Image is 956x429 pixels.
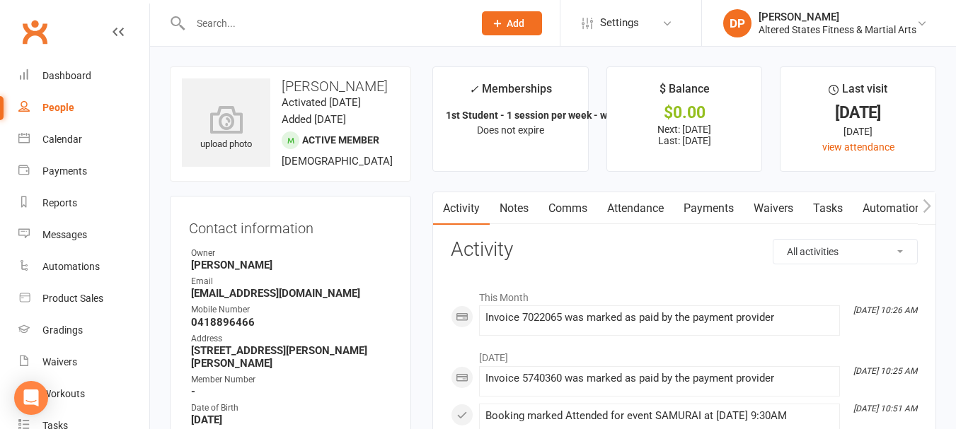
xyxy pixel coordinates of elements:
[829,80,887,105] div: Last visit
[469,80,552,106] div: Memberships
[42,293,103,304] div: Product Sales
[42,229,87,240] div: Messages
[191,373,392,387] div: Member Number
[42,165,87,177] div: Payments
[17,14,52,49] a: Clubworx
[744,192,803,225] a: Waivers
[302,134,379,146] span: Active member
[42,388,85,399] div: Workouts
[18,315,149,346] a: Gradings
[42,356,77,368] div: Waivers
[759,11,916,23] div: [PERSON_NAME]
[191,303,392,317] div: Mobile Number
[433,192,490,225] a: Activity
[42,70,91,81] div: Dashboard
[18,92,149,124] a: People
[600,7,639,39] span: Settings
[853,404,917,413] i: [DATE] 10:51 AM
[42,261,100,272] div: Automations
[477,124,544,136] span: Does not expire
[723,9,751,37] div: DP
[191,401,392,415] div: Date of Birth
[469,83,478,96] i: ✓
[42,324,83,336] div: Gradings
[822,141,894,153] a: view attendance
[18,124,149,155] a: Calendar
[191,259,392,271] strong: [PERSON_NAME]
[191,385,392,398] strong: -
[282,155,393,168] span: [DEMOGRAPHIC_DATA]
[189,215,392,236] h3: Contact information
[485,372,834,384] div: Invoice 5740360 was marked as paid by the payment provider
[793,124,923,139] div: [DATE]
[539,192,597,225] a: Comms
[182,78,399,94] h3: [PERSON_NAME]
[451,283,918,305] li: This Month
[191,344,392,370] strong: [STREET_ADDRESS][PERSON_NAME][PERSON_NAME]
[191,247,392,260] div: Owner
[42,134,82,145] div: Calendar
[18,60,149,92] a: Dashboard
[446,110,642,121] strong: 1st Student - 1 session per week - weekly ...
[853,305,917,315] i: [DATE] 10:26 AM
[191,316,392,329] strong: 0418896466
[191,287,392,300] strong: [EMAIL_ADDRESS][DOMAIN_NAME]
[793,105,923,120] div: [DATE]
[490,192,539,225] a: Notes
[674,192,744,225] a: Payments
[451,343,918,365] li: [DATE]
[191,413,392,426] strong: [DATE]
[191,332,392,346] div: Address
[42,102,74,113] div: People
[853,192,937,225] a: Automations
[282,96,361,109] time: Activated [DATE]
[759,23,916,36] div: Altered States Fitness & Martial Arts
[485,410,834,422] div: Booking marked Attended for event SAMURAI at [DATE] 9:30AM
[620,124,749,146] p: Next: [DATE] Last: [DATE]
[18,219,149,251] a: Messages
[182,105,270,152] div: upload photo
[18,187,149,219] a: Reports
[18,251,149,283] a: Automations
[482,11,542,35] button: Add
[485,312,834,324] div: Invoice 7022065 was marked as paid by the payment provider
[14,381,48,415] div: Open Intercom Messenger
[42,197,77,208] div: Reports
[451,239,918,261] h3: Activity
[18,155,149,187] a: Payments
[803,192,853,225] a: Tasks
[191,275,392,288] div: Email
[18,346,149,378] a: Waivers
[853,366,917,376] i: [DATE] 10:25 AM
[507,18,524,29] span: Add
[597,192,674,225] a: Attendance
[660,80,710,105] div: $ Balance
[282,113,346,126] time: Added [DATE]
[18,283,149,315] a: Product Sales
[18,378,149,410] a: Workouts
[186,13,463,33] input: Search...
[620,105,749,120] div: $0.00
